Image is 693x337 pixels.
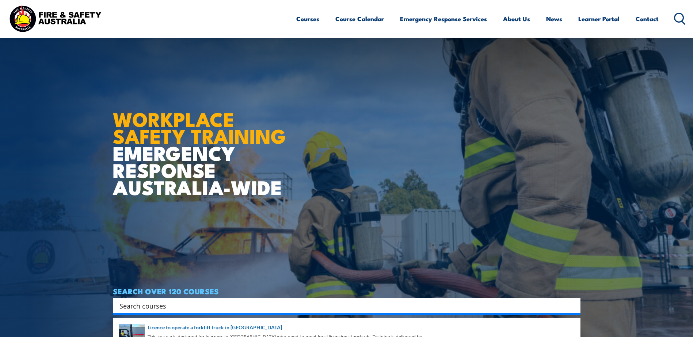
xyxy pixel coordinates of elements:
a: Licence to operate a forklift truck in [GEOGRAPHIC_DATA] [119,324,574,332]
h4: SEARCH OVER 120 COURSES [113,287,580,295]
a: Course Calendar [335,9,384,28]
h1: EMERGENCY RESPONSE AUSTRALIA-WIDE [113,92,292,195]
a: Courses [296,9,319,28]
a: Learner Portal [578,9,620,28]
a: Emergency Response Services [400,9,487,28]
a: About Us [503,9,530,28]
strong: WORKPLACE SAFETY TRAINING [113,103,286,151]
form: Search form [121,301,566,311]
a: News [546,9,562,28]
input: Search input [119,300,564,311]
button: Search magnifier button [568,301,578,311]
a: Contact [636,9,659,28]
